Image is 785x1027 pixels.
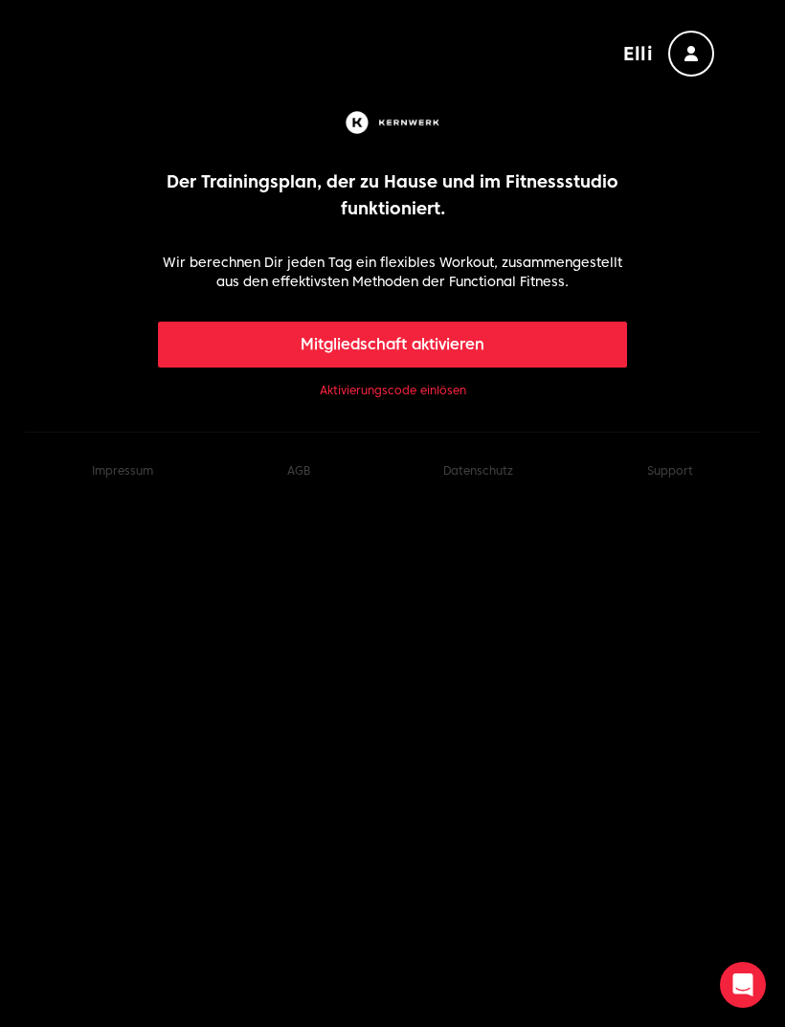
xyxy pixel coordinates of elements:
div: Open Intercom Messenger [720,962,766,1008]
button: Mitgliedschaft aktivieren [158,322,628,368]
a: Datenschutz [443,463,513,478]
p: Der Trainingsplan, der zu Hause und im Fitnessstudio funktioniert. [158,168,628,222]
p: Wir berechnen Dir jeden Tag ein flexibles Workout, zusammengestellt aus den effektivsten Methoden... [158,253,628,291]
button: Support [647,463,693,479]
button: Elli [623,31,714,77]
span: Elli [623,40,653,67]
a: AGB [287,463,310,478]
a: Impressum [92,463,153,478]
a: Aktivierungscode einlösen [320,383,466,398]
img: Kernwerk® [342,107,443,138]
